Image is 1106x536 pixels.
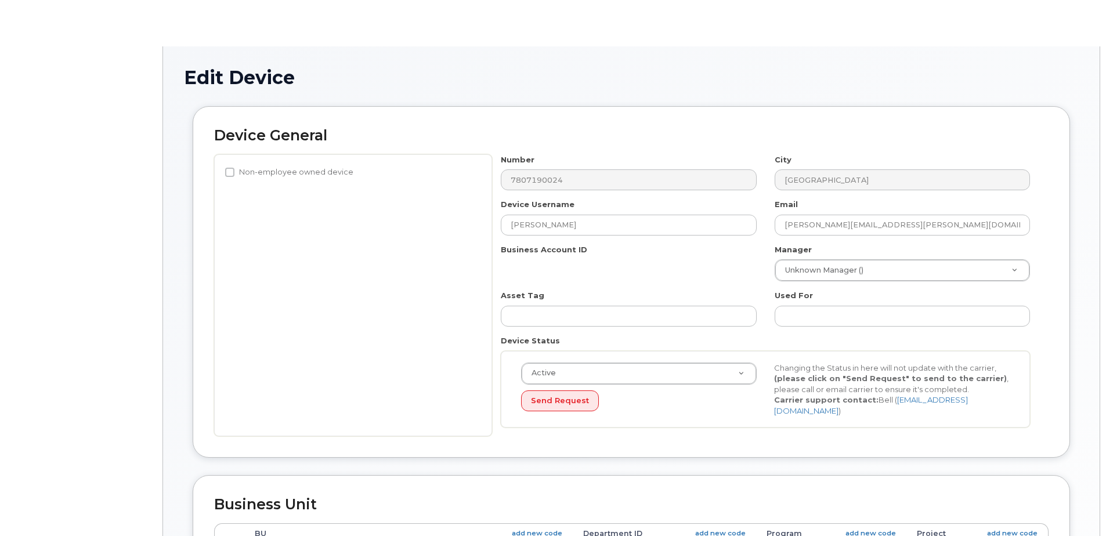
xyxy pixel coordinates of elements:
strong: Carrier support contact: [774,395,879,404]
label: Number [501,154,534,165]
label: Email [775,199,798,210]
h1: Edit Device [184,67,1079,88]
h2: Business Unit [214,497,1049,513]
a: Unknown Manager () [775,260,1029,281]
label: Non-employee owned device [225,165,353,179]
div: Changing the Status in here will not update with the carrier, , please call or email carrier to e... [765,363,1018,417]
label: Used For [775,290,813,301]
label: Device Status [501,335,560,346]
a: Active [522,363,756,384]
a: [EMAIL_ADDRESS][DOMAIN_NAME] [774,395,968,415]
label: Asset Tag [501,290,544,301]
label: Business Account ID [501,244,587,255]
label: City [775,154,791,165]
label: Device Username [501,199,574,210]
span: Unknown Manager () [778,265,863,276]
strong: (please click on "Send Request" to send to the carrier) [774,374,1007,383]
input: Non-employee owned device [225,168,234,177]
span: Active [525,368,556,378]
label: Manager [775,244,812,255]
button: Send Request [521,390,599,412]
h2: Device General [214,128,1049,144]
